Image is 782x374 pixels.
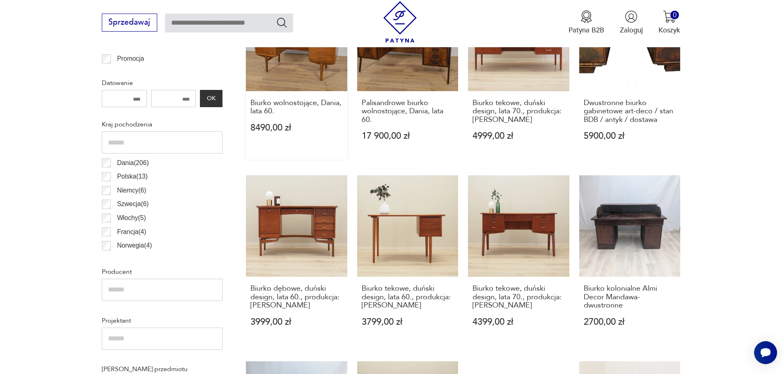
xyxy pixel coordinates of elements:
[472,285,565,310] h3: Biurko tekowe, duński design, lata 70., produkcja: [PERSON_NAME]
[357,175,459,345] a: Biurko tekowe, duński design, lata 60., produkcja: DaniaBiurko tekowe, duński design, lata 60., p...
[625,10,638,23] img: Ikonka użytkownika
[200,90,222,107] button: OK
[580,10,593,23] img: Ikona medalu
[468,175,569,345] a: Biurko tekowe, duński design, lata 70., produkcja: DaniaBiurko tekowe, duński design, lata 70., p...
[663,10,676,23] img: Ikona koszyka
[246,175,347,345] a: Biurko dębowe, duński design, lata 60., produkcja: DaniaBiurko dębowe, duński design, lata 60., p...
[584,318,676,326] p: 2700,00 zł
[117,53,144,64] p: Promocja
[584,99,676,124] h3: Dwustronne biurko gabinetowe art-deco / stan BDB / antyk / dostawa
[362,99,454,124] h3: Palisandrowe biurko wolnostojące, Dania, lata 60.
[362,318,454,326] p: 3799,00 zł
[102,14,157,32] button: Sprzedawaj
[754,341,777,364] iframe: Smartsupp widget button
[569,10,604,35] a: Ikona medaluPatyna B2B
[584,132,676,140] p: 5900,00 zł
[102,20,157,26] a: Sprzedawaj
[117,213,146,223] p: Włochy ( 5 )
[250,124,343,132] p: 8490,00 zł
[569,25,604,35] p: Patyna B2B
[362,132,454,140] p: 17 900,00 zł
[579,175,681,345] a: Biurko kolonialne Almi Decor Mandawa- dwustronneBiurko kolonialne Almi Decor Mandawa- dwustronne2...
[250,285,343,310] h3: Biurko dębowe, duński design, lata 60., produkcja: [PERSON_NAME]
[250,318,343,326] p: 3999,00 zł
[117,227,146,237] p: Francja ( 4 )
[670,11,679,19] div: 0
[117,158,149,168] p: Dania ( 206 )
[362,285,454,310] h3: Biurko tekowe, duński design, lata 60., produkcja: [PERSON_NAME]
[620,10,643,35] button: Zaloguj
[276,16,288,28] button: Szukaj
[117,185,146,196] p: Niemcy ( 6 )
[102,78,222,88] p: Datowanie
[117,254,171,265] p: Czechosłowacja ( 2 )
[472,99,565,124] h3: Biurko tekowe, duński design, lata 70., produkcja: [PERSON_NAME]
[250,99,343,116] h3: Biurko wolnostojące, Dania, lata 60.
[658,25,680,35] p: Koszyk
[472,132,565,140] p: 4999,00 zł
[620,25,643,35] p: Zaloguj
[102,119,222,130] p: Kraj pochodzenia
[379,1,421,43] img: Patyna - sklep z meblami i dekoracjami vintage
[658,10,680,35] button: 0Koszyk
[102,315,222,326] p: Projektant
[102,266,222,277] p: Producent
[472,318,565,326] p: 4399,00 zł
[117,171,148,182] p: Polska ( 13 )
[584,285,676,310] h3: Biurko kolonialne Almi Decor Mandawa- dwustronne
[569,10,604,35] button: Patyna B2B
[117,199,149,209] p: Szwecja ( 6 )
[117,240,152,251] p: Norwegia ( 4 )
